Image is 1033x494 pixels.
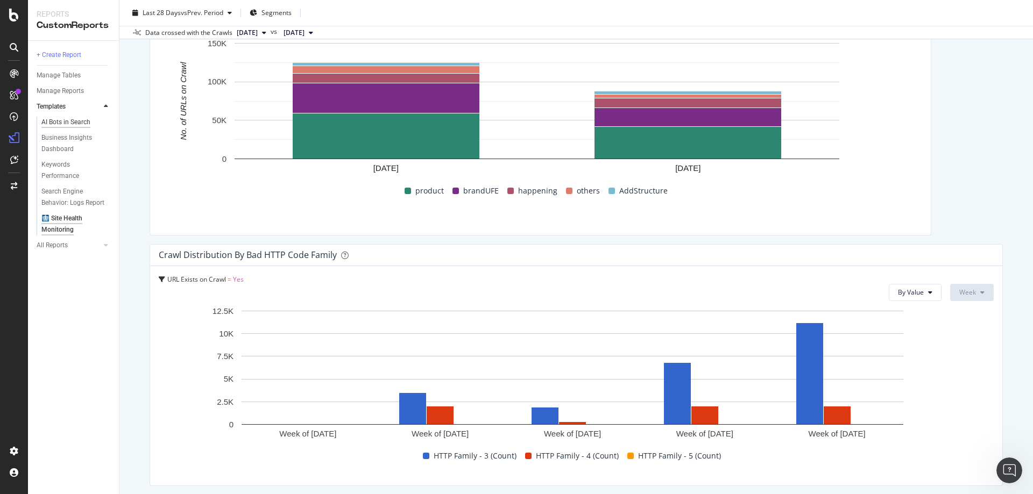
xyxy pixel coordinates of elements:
[37,70,111,81] a: Manage Tables
[950,284,994,301] button: Week
[37,70,81,81] div: Manage Tables
[261,8,292,17] span: Segments
[159,305,986,448] svg: A chart.
[181,8,223,17] span: vs Prev. Period
[638,449,721,462] span: HTTP Family - 5 (Count)
[41,186,105,209] div: Search Engine Behavior: Logs Report
[41,213,111,235] a: 🩻 Site Health Monitoring
[222,154,227,163] text: 0
[41,159,111,182] a: Keywords Performance
[463,184,499,197] span: brandUFE
[996,457,1022,483] iframe: Intercom live chat
[41,132,103,155] div: Business Insights Dashboard
[41,117,111,128] a: AI Bots in Search
[536,449,619,462] span: HTTP Family - 4 (Count)
[41,159,102,182] div: Keywords Performance
[41,186,111,209] a: Search Engine Behavior: Logs Report
[37,85,84,97] div: Manage Reports
[159,38,915,183] svg: A chart.
[518,184,557,197] span: happening
[145,28,232,38] div: Data crossed with the Crawls
[228,275,231,284] span: =
[159,249,337,260] div: Crawl Distribution by Bad HTTP Code Family
[150,244,1003,486] div: Crawl Distribution by Bad HTTP Code FamilyURL Exists on Crawl = YesBy ValueWeekA chart.HTTP Famil...
[245,4,296,22] button: Segments
[412,429,469,438] text: Week of [DATE]
[577,184,600,197] span: others
[434,449,516,462] span: HTTP Family - 3 (Count)
[208,39,227,48] text: 150K
[898,288,924,297] span: By Value
[237,28,258,38] span: 2025 Oct. 2nd
[41,213,103,235] div: 🩻 Site Health Monitoring
[167,275,226,284] span: URL Exists on Crawl
[959,288,976,297] span: Week
[212,116,227,125] text: 50K
[224,374,234,383] text: 5K
[219,329,234,338] text: 10K
[37,101,101,112] a: Templates
[284,28,305,38] span: 2025 Sep. 5th
[809,429,866,438] text: Week of [DATE]
[41,117,90,128] div: AI Bots in Search
[373,163,399,173] text: [DATE]
[415,184,444,197] span: product
[179,62,188,140] text: No. of URLs on Crawl
[37,9,110,19] div: Reports
[37,49,81,61] div: + Create Report
[37,49,111,61] a: + Create Report
[37,19,110,32] div: CustomReports
[619,184,668,197] span: AddStructure
[889,284,942,301] button: By Value
[544,429,601,438] text: Week of [DATE]
[37,240,101,251] a: All Reports
[208,77,227,86] text: 100K
[213,306,234,316] text: 12.5K
[229,420,234,429] text: 0
[37,101,66,112] div: Templates
[279,429,336,438] text: Week of [DATE]
[143,8,181,17] span: Last 28 Days
[217,352,234,361] text: 7.5K
[217,397,234,406] text: 2.5K
[41,132,111,155] a: Business Insights Dashboard
[233,275,244,284] span: Yes
[279,26,317,39] button: [DATE]
[676,429,733,438] text: Week of [DATE]
[37,85,111,97] a: Manage Reports
[232,26,271,39] button: [DATE]
[271,27,279,37] span: vs
[37,240,68,251] div: All Reports
[128,4,236,22] button: Last 28 DaysvsPrev. Period
[675,163,701,173] text: [DATE]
